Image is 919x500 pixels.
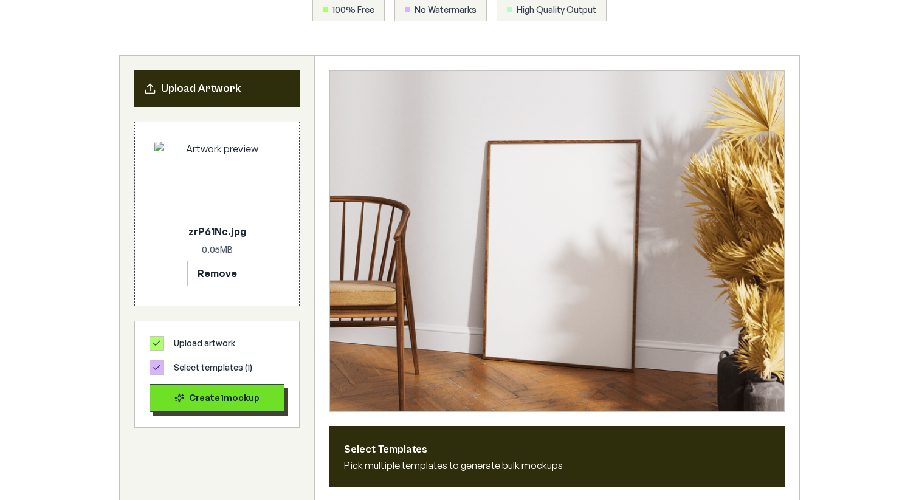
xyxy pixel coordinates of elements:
[174,361,252,374] span: Select templates ( 1 )
[154,142,280,219] img: Artwork preview
[344,441,770,458] h3: Select Templates
[160,392,274,404] div: Create 1 mockup
[154,224,280,239] p: zrP61Nc.jpg
[344,458,770,473] p: Pick multiple templates to generate bulk mockups
[330,71,784,411] img: Framed Poster
[150,384,284,412] button: Create1mockup
[154,244,280,256] p: 0.05 MB
[415,4,477,16] span: No Watermarks
[187,261,247,286] button: Remove
[144,80,290,97] h2: Upload Artwork
[332,4,374,16] span: 100% Free
[174,337,235,349] span: Upload artwork
[517,4,596,16] span: High Quality Output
